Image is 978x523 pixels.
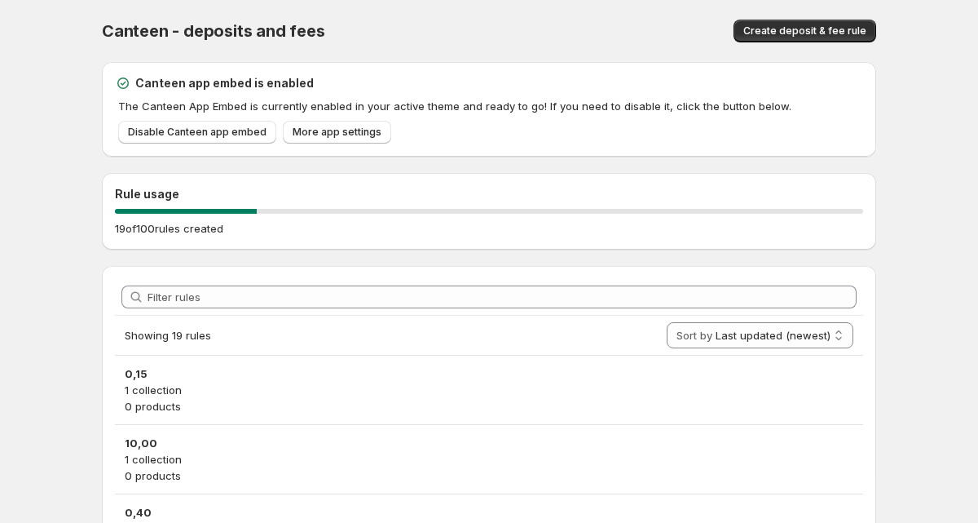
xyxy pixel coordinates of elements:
a: Disable Canteen app embed [118,121,276,144]
h3: 0,15 [125,366,853,382]
p: 0 products [125,468,853,484]
p: 1 collection [125,382,853,398]
h3: 10,00 [125,435,853,451]
span: Showing 19 rules [125,329,211,342]
button: Create deposit & fee rule [733,20,876,42]
input: Filter rules [148,286,857,308]
p: 0 products [125,398,853,414]
h3: 0,40 [125,504,853,521]
span: Canteen - deposits and fees [102,21,325,41]
p: 19 of 100 rules created [115,220,223,237]
a: More app settings [283,121,391,144]
p: 1 collection [125,451,853,468]
h2: Rule usage [115,186,863,202]
span: Create deposit & fee rule [743,24,866,38]
span: More app settings [293,126,381,139]
p: The Canteen App Embed is currently enabled in your active theme and ready to go! If you need to d... [118,98,863,114]
span: Disable Canteen app embed [128,126,267,139]
h2: Canteen app embed is enabled [135,75,314,91]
